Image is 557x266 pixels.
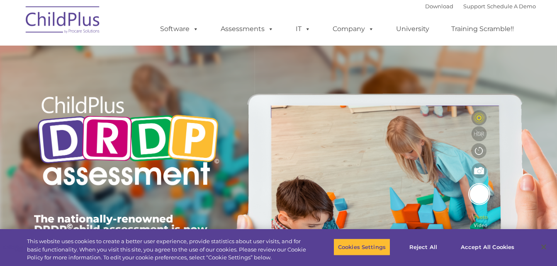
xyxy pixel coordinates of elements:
a: Training Scramble!! [443,21,522,37]
div: This website uses cookies to create a better user experience, provide statistics about user visit... [27,237,306,262]
button: Reject All [397,238,449,256]
a: Company [324,21,382,37]
font: | [425,3,536,10]
a: Assessments [212,21,282,37]
span: The nationally-renowned DRDP child assessment is now available in ChildPlus. [34,213,207,246]
a: Schedule A Demo [487,3,536,10]
img: Copyright - DRDP Logo Light [34,85,222,199]
a: Software [152,21,207,37]
a: IT [287,21,319,37]
button: Accept All Cookies [456,238,519,256]
button: Cookies Settings [333,238,390,256]
img: ChildPlus by Procare Solutions [22,0,105,42]
a: University [388,21,438,37]
sup: © [67,222,73,231]
a: Download [425,3,453,10]
button: Close [535,238,553,256]
a: Support [463,3,485,10]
